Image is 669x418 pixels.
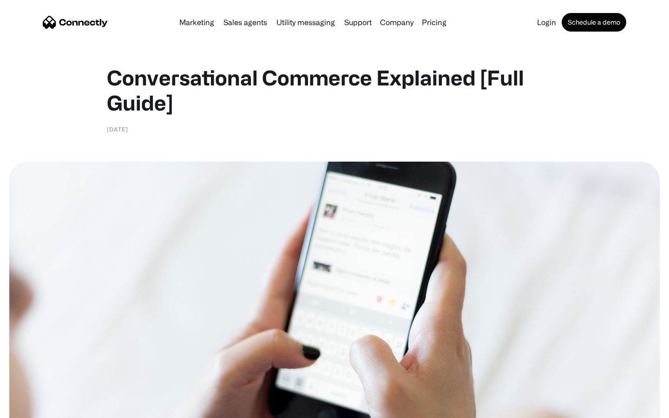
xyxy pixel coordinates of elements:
h1: Conversational Commerce Explained [Full Guide] [107,65,562,115]
a: Login [533,19,560,26]
a: Sales agents [220,19,271,26]
a: Schedule a demo [562,13,626,32]
div: [DATE] [107,124,128,134]
a: Support [341,19,375,26]
ul: Language list [19,402,56,415]
a: Pricing [418,19,450,26]
aside: Language selected: English [9,402,56,415]
div: Company [380,16,413,29]
a: Utility messaging [273,19,339,26]
a: Marketing [176,19,218,26]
